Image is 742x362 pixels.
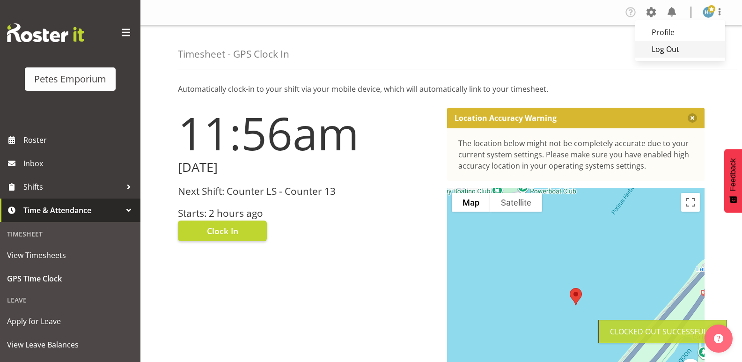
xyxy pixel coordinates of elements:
[2,310,138,333] a: Apply for Leave
[7,272,133,286] span: GPS Time Clock
[2,333,138,356] a: View Leave Balances
[714,334,723,343] img: help-xxl-2.png
[23,156,136,170] span: Inbox
[178,221,267,241] button: Clock In
[681,193,700,212] button: Toggle fullscreen view
[635,41,725,58] a: Log Out
[490,193,542,212] button: Show satellite imagery
[178,208,436,219] h3: Starts: 2 hours ago
[2,290,138,310] div: Leave
[178,108,436,158] h1: 11:56am
[23,203,122,217] span: Time & Attendance
[688,113,697,123] button: Close message
[178,83,705,95] p: Automatically clock-in to your shift via your mobile device, which will automatically link to you...
[452,193,490,212] button: Show street map
[23,133,136,147] span: Roster
[178,49,289,59] h4: Timesheet - GPS Clock In
[23,180,122,194] span: Shifts
[610,326,715,337] div: Clocked out Successfully
[7,23,84,42] img: Rosterit website logo
[455,113,557,123] p: Location Accuracy Warning
[7,248,133,262] span: View Timesheets
[724,149,742,213] button: Feedback - Show survey
[2,244,138,267] a: View Timesheets
[7,314,133,328] span: Apply for Leave
[635,24,725,41] a: Profile
[2,267,138,290] a: GPS Time Clock
[7,338,133,352] span: View Leave Balances
[178,186,436,197] h3: Next Shift: Counter LS - Counter 13
[729,158,737,191] span: Feedback
[2,224,138,244] div: Timesheet
[207,225,238,237] span: Clock In
[458,138,694,171] div: The location below might not be completely accurate due to your current system settings. Please m...
[34,72,106,86] div: Petes Emporium
[178,160,436,175] h2: [DATE]
[703,7,714,18] img: helena-tomlin701.jpg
